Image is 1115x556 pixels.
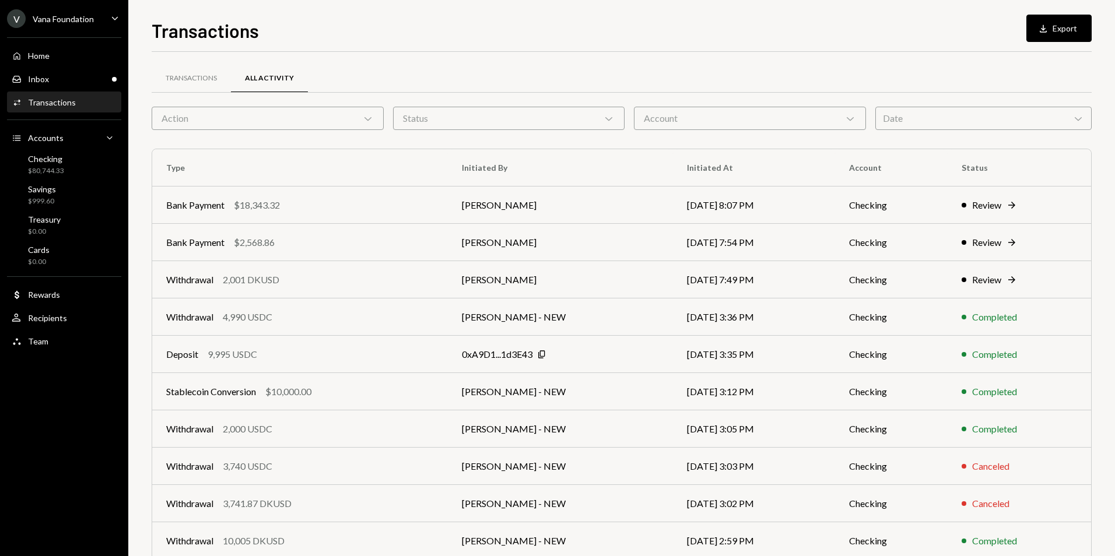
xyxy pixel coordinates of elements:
[673,410,835,448] td: [DATE] 3:05 PM
[166,198,225,212] div: Bank Payment
[673,224,835,261] td: [DATE] 7:54 PM
[673,336,835,373] td: [DATE] 3:35 PM
[673,373,835,410] td: [DATE] 3:12 PM
[166,459,213,473] div: Withdrawal
[28,184,56,194] div: Savings
[673,149,835,186] th: Initiated At
[7,9,26,28] div: V
[166,73,217,83] div: Transactions
[265,385,311,399] div: $10,000.00
[972,347,1017,361] div: Completed
[223,497,292,511] div: 3,741.87 DKUSD
[673,448,835,485] td: [DATE] 3:03 PM
[448,149,673,186] th: Initiated By
[835,224,948,261] td: Checking
[28,97,76,107] div: Transactions
[7,68,121,89] a: Inbox
[835,448,948,485] td: Checking
[166,310,213,324] div: Withdrawal
[223,310,272,324] div: 4,990 USDC
[28,257,50,267] div: $0.00
[231,64,308,93] a: All Activity
[462,347,532,361] div: 0xA9D1...1d3E43
[634,107,866,130] div: Account
[28,51,50,61] div: Home
[835,298,948,336] td: Checking
[166,347,198,361] div: Deposit
[972,310,1017,324] div: Completed
[673,261,835,298] td: [DATE] 7:49 PM
[166,534,213,548] div: Withdrawal
[28,313,67,323] div: Recipients
[28,290,60,300] div: Rewards
[223,422,272,436] div: 2,000 USDC
[448,186,673,224] td: [PERSON_NAME]
[448,410,673,448] td: [PERSON_NAME] - NEW
[152,64,231,93] a: Transactions
[972,422,1017,436] div: Completed
[166,385,256,399] div: Stablecoin Conversion
[972,273,1001,287] div: Review
[875,107,1092,130] div: Date
[28,196,56,206] div: $999.60
[972,198,1001,212] div: Review
[448,224,673,261] td: [PERSON_NAME]
[972,385,1017,399] div: Completed
[28,336,48,346] div: Team
[234,235,275,249] div: $2,568.86
[166,497,213,511] div: Withdrawal
[448,298,673,336] td: [PERSON_NAME] - NEW
[208,347,257,361] div: 9,995 USDC
[448,373,673,410] td: [PERSON_NAME] - NEW
[28,133,64,143] div: Accounts
[7,307,121,328] a: Recipients
[1026,15,1092,42] button: Export
[7,211,121,239] a: Treasury$0.00
[448,261,673,298] td: [PERSON_NAME]
[7,45,121,66] a: Home
[28,154,64,164] div: Checking
[166,273,213,287] div: Withdrawal
[448,485,673,522] td: [PERSON_NAME] - NEW
[393,107,625,130] div: Status
[972,235,1001,249] div: Review
[835,410,948,448] td: Checking
[152,107,384,130] div: Action
[7,241,121,269] a: Cards$0.00
[7,181,121,209] a: Savings$999.60
[835,485,948,522] td: Checking
[28,227,61,237] div: $0.00
[7,127,121,148] a: Accounts
[7,150,121,178] a: Checking$80,744.33
[28,74,49,84] div: Inbox
[28,166,64,176] div: $80,744.33
[152,19,259,42] h1: Transactions
[972,459,1009,473] div: Canceled
[245,73,294,83] div: All Activity
[7,330,121,351] a: Team
[673,298,835,336] td: [DATE] 3:36 PM
[972,534,1017,548] div: Completed
[223,534,285,548] div: 10,005 DKUSD
[835,373,948,410] td: Checking
[948,149,1091,186] th: Status
[234,198,280,212] div: $18,343.32
[166,235,225,249] div: Bank Payment
[835,186,948,224] td: Checking
[223,459,272,473] div: 3,740 USDC
[972,497,1009,511] div: Canceled
[835,336,948,373] td: Checking
[166,422,213,436] div: Withdrawal
[835,149,948,186] th: Account
[448,448,673,485] td: [PERSON_NAME] - NEW
[7,284,121,305] a: Rewards
[33,14,94,24] div: Vana Foundation
[223,273,279,287] div: 2,001 DKUSD
[835,261,948,298] td: Checking
[28,245,50,255] div: Cards
[152,149,448,186] th: Type
[7,92,121,112] a: Transactions
[673,186,835,224] td: [DATE] 8:07 PM
[673,485,835,522] td: [DATE] 3:02 PM
[28,214,61,224] div: Treasury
